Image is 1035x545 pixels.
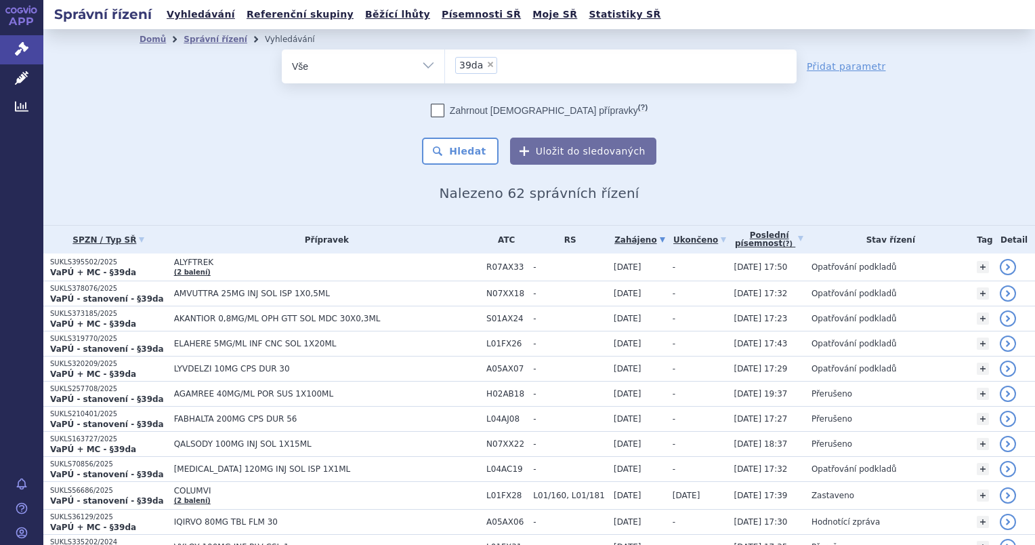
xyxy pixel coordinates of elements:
[673,289,675,298] span: -
[50,395,164,404] strong: VaPÚ - stanovení - §39da
[361,5,434,24] a: Běžící lhůty
[673,414,675,424] span: -
[734,414,787,424] span: [DATE] 17:27
[50,409,167,419] p: SUKLS210401/2025
[977,463,989,475] a: +
[673,364,675,374] span: -
[533,439,607,449] span: -
[977,516,989,528] a: +
[614,262,641,272] span: [DATE]
[50,512,167,522] p: SUKLS36129/2025
[486,339,526,348] span: L01FX26
[486,289,526,298] span: N07XX18
[1000,285,1016,302] a: detail
[43,5,163,24] h2: Správní řízení
[184,35,247,44] a: Správní řízení
[811,517,880,527] span: Hodnotící zpráva
[50,496,164,506] strong: VaPÚ - stanovení - §39da
[614,389,641,399] span: [DATE]
[734,314,787,323] span: [DATE] 17:23
[533,262,607,272] span: -
[1000,259,1016,275] a: detail
[1000,461,1016,477] a: detail
[486,389,526,399] span: H02AB18
[1000,336,1016,352] a: detail
[977,338,989,350] a: +
[533,289,607,298] span: -
[734,262,787,272] span: [DATE] 17:50
[50,486,167,496] p: SUKLS56686/2025
[811,339,897,348] span: Opatřování podkladů
[614,517,641,527] span: [DATE]
[811,389,852,399] span: Přerušeno
[265,29,333,49] li: Vyhledávání
[50,334,167,344] p: SUKLS319770/2025
[614,464,641,474] span: [DATE]
[174,339,480,348] span: ELAHERE 5MG/ML INF CNC SOL 1X20ML
[734,439,787,449] span: [DATE] 18:37
[977,413,989,425] a: +
[734,517,787,527] span: [DATE] 17:30
[614,314,641,323] span: [DATE]
[811,439,852,449] span: Přerušeno
[422,138,499,165] button: Hledat
[734,364,787,374] span: [DATE] 17:29
[438,5,525,24] a: Písemnosti SŘ
[526,226,607,254] th: RS
[50,523,136,532] strong: VaPÚ + MC - §39da
[50,230,167,249] a: SPZN / Typ SŘ
[501,56,509,73] input: 39da
[50,470,164,479] strong: VaPÚ - stanovení - §39da
[167,226,480,254] th: Přípravek
[977,388,989,400] a: +
[486,414,526,424] span: L04AJ08
[533,464,607,474] span: -
[993,226,1035,254] th: Detail
[174,268,211,276] a: (2 balení)
[782,240,793,248] abbr: (?)
[242,5,358,24] a: Referenční skupiny
[486,60,494,68] span: ×
[734,491,787,500] span: [DATE] 17:39
[811,491,854,500] span: Zastaveno
[480,226,526,254] th: ATC
[614,230,666,249] a: Zahájeno
[673,339,675,348] span: -
[50,445,136,454] strong: VaPÚ + MC - §39da
[673,464,675,474] span: -
[174,289,480,298] span: AMVUTTRA 25MG INJ SOL ISP 1X0,5ML
[174,258,480,267] span: ALYFTREK
[174,517,480,527] span: IQIRVO 80MG TBL FLM 30
[977,489,989,502] a: +
[673,439,675,449] span: -
[533,314,607,323] span: -
[977,363,989,375] a: +
[50,309,167,319] p: SUKLS373185/2025
[811,262,897,272] span: Opatřování podkladů
[673,389,675,399] span: -
[1000,411,1016,427] a: detail
[50,420,164,429] strong: VaPÚ - stanovení - §39da
[977,261,989,273] a: +
[174,497,211,504] a: (2 balení)
[673,314,675,323] span: -
[1000,514,1016,530] a: detail
[50,258,167,267] p: SUKLS395502/2025
[50,319,136,329] strong: VaPÚ + MC - §39da
[734,464,787,474] span: [DATE] 17:32
[970,226,993,254] th: Tag
[614,364,641,374] span: [DATE]
[174,314,480,323] span: AKANTIOR 0,8MG/ML OPH GTT SOL MDC 30X0,3ML
[807,60,886,73] a: Přidat parametr
[174,464,480,474] span: [MEDICAL_DATA] 120MG INJ SOL ISP 1X1ML
[673,491,700,500] span: [DATE]
[174,389,480,399] span: AGAMREE 40MG/ML POR SUS 1X100ML
[533,414,607,424] span: -
[1000,361,1016,377] a: detail
[459,60,483,70] span: 39da
[528,5,581,24] a: Moje SŘ
[673,517,675,527] span: -
[50,435,167,444] p: SUKLS163727/2025
[486,491,526,500] span: L01FX28
[638,103,648,112] abbr: (?)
